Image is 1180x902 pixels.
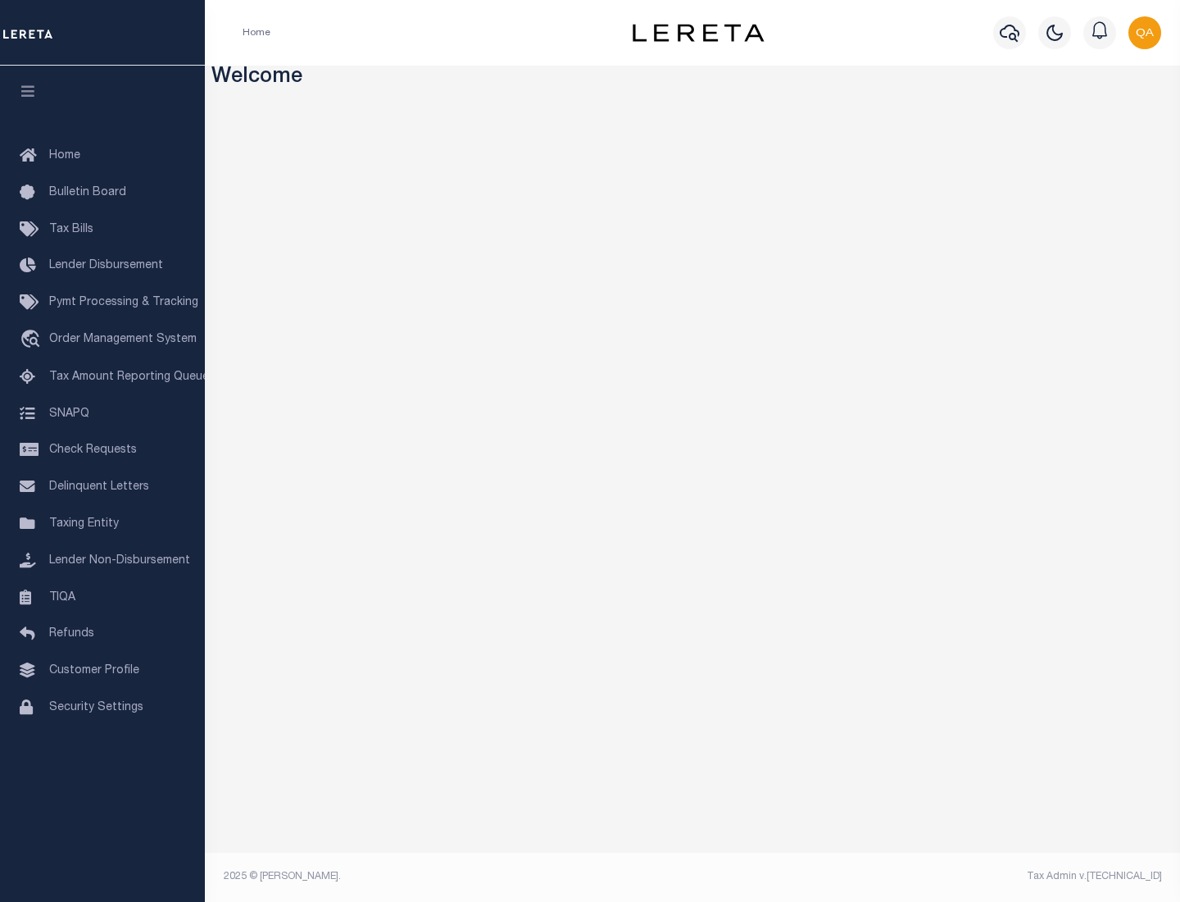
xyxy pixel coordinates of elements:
span: Taxing Entity [49,518,119,530]
span: Refunds [49,628,94,640]
h3: Welcome [211,66,1174,91]
div: Tax Admin v.[TECHNICAL_ID] [705,869,1162,884]
span: TIQA [49,591,75,603]
span: Customer Profile [49,665,139,676]
span: Tax Bills [49,224,93,235]
span: Order Management System [49,334,197,345]
div: 2025 © [PERSON_NAME]. [211,869,693,884]
span: Home [49,150,80,162]
li: Home [243,25,270,40]
span: Delinquent Letters [49,481,149,493]
span: Check Requests [49,444,137,456]
span: Lender Disbursement [49,260,163,271]
span: Lender Non-Disbursement [49,555,190,567]
span: Security Settings [49,702,143,713]
span: SNAPQ [49,408,89,419]
span: Tax Amount Reporting Queue [49,371,209,383]
img: svg+xml;base64,PHN2ZyB4bWxucz0iaHR0cDovL3d3dy53My5vcmcvMjAwMC9zdmciIHBvaW50ZXItZXZlbnRzPSJub25lIi... [1128,16,1161,49]
span: Bulletin Board [49,187,126,198]
img: logo-dark.svg [633,24,764,42]
i: travel_explore [20,330,46,351]
span: Pymt Processing & Tracking [49,297,198,308]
